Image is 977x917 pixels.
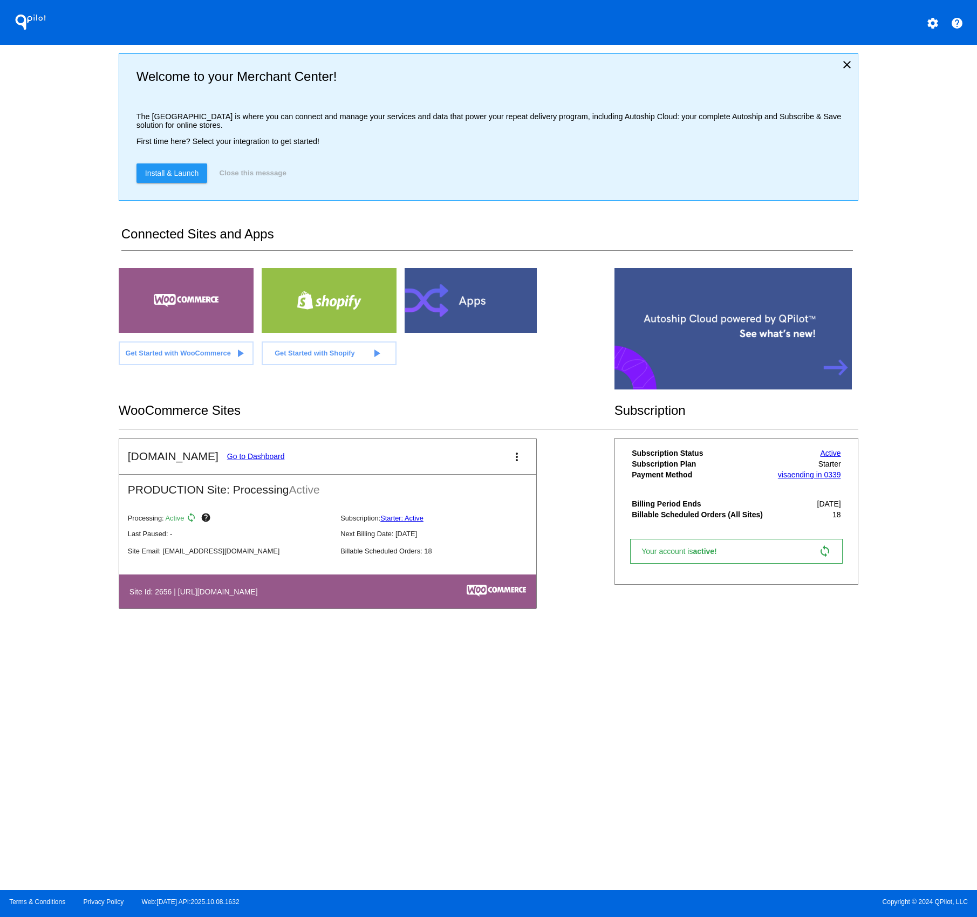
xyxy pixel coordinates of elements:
p: Next Billing Date: [DATE] [340,530,544,538]
p: Last Paused: - [128,530,332,538]
a: visaending in 0339 [778,470,841,479]
span: Active [166,514,185,522]
span: active! [693,547,722,556]
button: Close this message [216,163,289,183]
span: Install & Launch [145,169,199,177]
h1: QPilot [9,11,52,33]
mat-icon: help [951,17,964,30]
a: Install & Launch [136,163,208,183]
span: [DATE] [817,499,841,508]
th: Subscription Status [631,448,772,458]
h2: Subscription [614,403,859,418]
a: Privacy Policy [84,898,124,906]
p: Subscription: [340,514,544,522]
mat-icon: sync [186,512,199,525]
mat-icon: help [201,512,214,525]
a: Terms & Conditions [9,898,65,906]
span: Starter [818,460,841,468]
h2: PRODUCTION Site: Processing [119,475,536,496]
th: Billable Scheduled Orders (All Sites) [631,510,772,519]
p: Site Email: [EMAIL_ADDRESS][DOMAIN_NAME] [128,547,332,555]
mat-icon: play_arrow [370,347,383,360]
h2: Connected Sites and Apps [121,227,853,251]
h2: [DOMAIN_NAME] [128,450,218,463]
img: c53aa0e5-ae75-48aa-9bee-956650975ee5 [467,585,526,597]
mat-icon: sync [818,545,831,558]
th: Billing Period Ends [631,499,772,509]
mat-icon: settings [926,17,939,30]
mat-icon: close [841,58,853,71]
a: Starter: Active [380,514,423,522]
mat-icon: more_vert [510,450,523,463]
th: Payment Method [631,470,772,480]
h2: WooCommerce Sites [119,403,614,418]
span: Get Started with WooCommerce [125,349,230,357]
a: Get Started with Shopify [262,341,397,365]
a: Active [821,449,841,457]
span: Copyright © 2024 QPilot, LLC [498,898,968,906]
a: Get Started with WooCommerce [119,341,254,365]
h4: Site Id: 2656 | [URL][DOMAIN_NAME] [129,587,263,596]
span: Get Started with Shopify [275,349,355,357]
a: Web:[DATE] API:2025.10.08.1632 [142,898,240,906]
span: Active [289,483,320,496]
p: The [GEOGRAPHIC_DATA] is where you can connect and manage your services and data that power your ... [136,112,849,129]
span: visa [778,470,791,479]
p: First time here? Select your integration to get started! [136,137,849,146]
p: Processing: [128,512,332,525]
span: 18 [832,510,841,519]
mat-icon: play_arrow [234,347,247,360]
h2: Welcome to your Merchant Center! [136,69,849,84]
a: Go to Dashboard [227,452,285,461]
a: Your account isactive! sync [630,539,842,564]
p: Billable Scheduled Orders: 18 [340,547,544,555]
th: Subscription Plan [631,459,772,469]
span: Your account is [641,547,728,556]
